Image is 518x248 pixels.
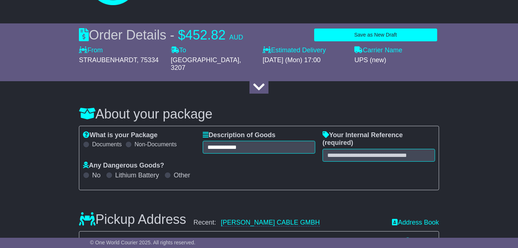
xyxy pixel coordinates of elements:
[404,237,435,244] a: Preview
[134,141,177,148] label: Non-Documents
[229,34,243,41] span: AUD
[92,172,100,180] label: No
[221,219,320,226] a: [PERSON_NAME] CABLE GMBH
[83,131,157,139] label: What is your Package
[79,107,439,121] h3: About your package
[263,56,347,64] div: [DATE] (Mon) 17:00
[90,240,195,245] span: © One World Courier 2025. All rights reserved.
[137,56,159,64] span: , 75334
[323,131,435,147] label: Your Internal Reference (required)
[178,27,185,42] span: $
[171,46,186,55] label: To
[314,29,437,41] button: Save as New Draft
[185,27,225,42] span: 452.82
[79,46,103,55] label: From
[83,162,164,170] label: Any Dangerous Goods?
[115,172,159,180] label: Lithium Battery
[354,46,402,55] label: Carrier Name
[203,131,275,139] label: Description of Goods
[171,56,239,64] span: [GEOGRAPHIC_DATA]
[193,219,385,227] div: Recent:
[79,56,137,64] span: STRAUBENHARDT
[392,219,439,227] a: Address Book
[171,56,241,72] span: , 3207
[354,56,439,64] div: UPS (new)
[174,172,190,180] label: Other
[92,141,122,148] label: Documents
[263,46,347,55] label: Estimated Delivery
[79,212,186,227] h3: Pickup Address
[79,27,243,43] div: Order Details -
